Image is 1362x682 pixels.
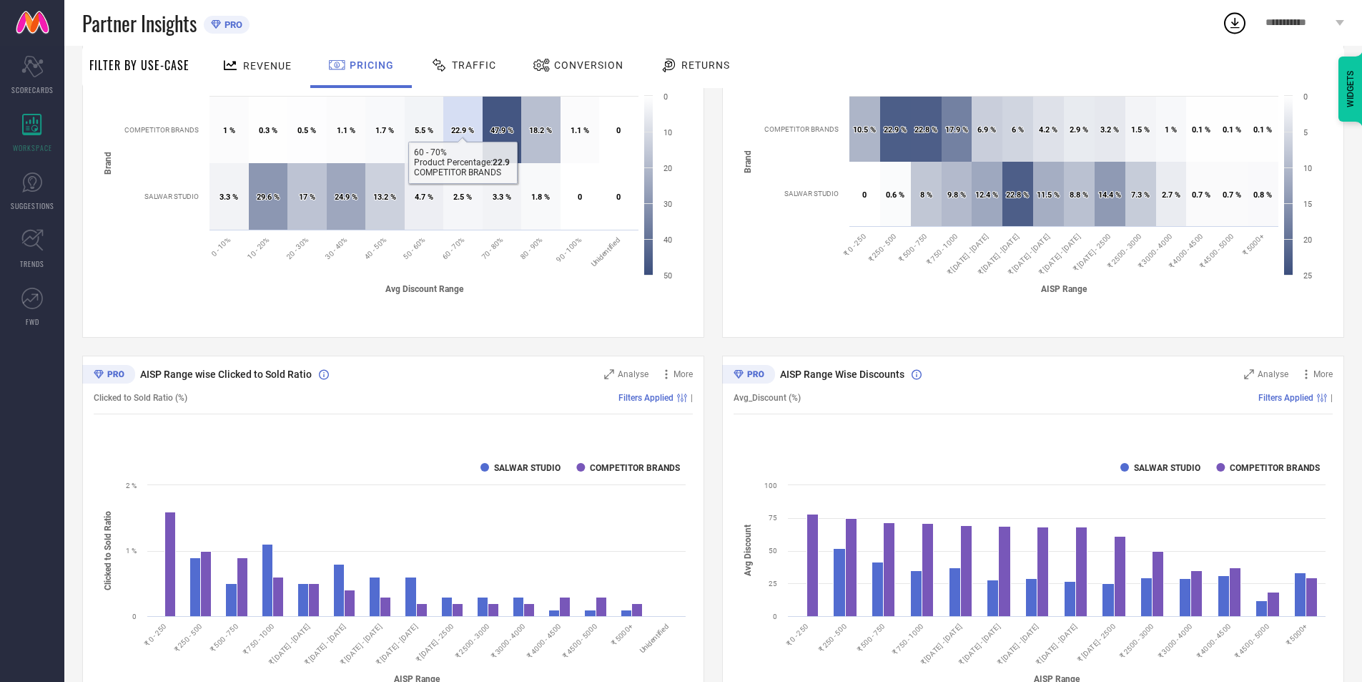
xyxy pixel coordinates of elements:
text: 10 [1303,164,1312,173]
text: COMPETITOR BRANDS [590,463,680,473]
text: 29.6 % [257,193,280,202]
text: ₹ 750 - 1000 [925,232,959,266]
text: ₹ 4500 - 5000 [1233,622,1270,659]
text: 50 - 60% [402,235,427,260]
text: 40 [663,235,672,245]
span: Filter By Use-Case [89,57,189,74]
text: ₹ [DATE] - [DATE] [957,622,1002,666]
text: 18.2 % [529,126,552,135]
text: 80 - 90% [519,235,544,260]
text: 1 % [1165,125,1177,135]
text: ₹ 5000+ [1241,232,1266,257]
text: SALWAR STUDIO [784,190,839,198]
text: 1.1 % [571,126,589,135]
span: Returns [681,59,730,71]
text: 15 [1303,200,1312,209]
text: ₹ 2500 - 3000 [453,622,490,659]
text: ₹ [DATE] - [DATE] [1034,622,1078,666]
text: ₹ [DATE] - [DATE] [996,622,1040,666]
text: 2 % [126,482,137,489]
text: 0.5 % [297,126,316,135]
text: 10 - 20% [246,235,271,260]
text: 0 [862,190,867,200]
span: Analyse [1258,369,1288,379]
span: More [673,369,693,379]
span: PRO [221,19,242,30]
text: ₹ 0 - 250 [842,232,867,257]
text: 24.9 % [335,193,357,202]
text: SALWAR STUDIO [494,463,561,473]
text: 17 % [299,193,315,202]
text: 1.1 % [337,126,355,135]
tspan: Brand [103,152,113,175]
text: 0 [578,193,582,202]
span: Revenue [243,60,292,72]
text: 0 [616,126,621,135]
text: 9.8 % [947,190,966,200]
text: 5.5 % [415,126,433,135]
text: ₹ 3000 - 4000 [490,622,527,659]
text: 22.8 % [914,125,937,135]
text: 70 - 80% [480,235,505,260]
text: ₹ 4000 - 4500 [525,622,563,659]
text: ₹ 500 - 750 [855,622,887,653]
text: 5 [1303,128,1308,137]
text: ₹ 500 - 750 [208,622,240,653]
text: Unidentified [589,235,621,268]
text: 4.7 % [415,193,433,202]
text: 0.3 % [259,126,277,135]
span: Analyse [618,369,648,379]
text: 14.4 % [1098,190,1121,200]
text: 0.7 % [1192,190,1210,200]
text: 3.3 % [219,193,238,202]
text: ₹ 3000 - 4000 [1136,232,1173,269]
span: | [691,393,693,403]
span: Avg_Discount (%) [734,393,801,403]
text: Unidentified [638,622,670,654]
text: 4.2 % [1039,125,1057,135]
text: ₹ [DATE] - [DATE] [1007,232,1051,276]
span: Traffic [452,59,496,71]
text: 75 [769,514,777,522]
div: Premium [722,365,775,386]
text: 100 [764,482,777,489]
span: Partner Insights [82,9,197,38]
text: 50 [769,547,777,555]
text: 47.9 % [490,126,513,135]
text: 0.7 % [1223,190,1241,200]
text: ₹ [DATE] - [DATE] [267,622,311,666]
span: Filters Applied [1258,393,1313,403]
text: 22.9 % [884,125,907,135]
text: 40 - 50% [363,235,388,260]
text: 10 [663,128,672,137]
text: 1 % [223,126,235,135]
text: 2.7 % [1162,190,1180,200]
text: 20 [1303,235,1312,245]
text: 0.1 % [1223,125,1241,135]
text: SALWAR STUDIO [144,193,199,200]
span: Conversion [554,59,623,71]
span: TRENDS [20,258,44,269]
span: SCORECARDS [11,84,54,95]
span: | [1331,393,1333,403]
text: 60 - 70% [441,235,466,260]
span: WORKSPACE [13,142,52,153]
text: ₹ [DATE] - [DATE] [339,622,383,666]
text: ₹ [DATE] - [DATE] [375,622,419,666]
text: SALWAR STUDIO [1134,463,1200,473]
text: ₹ [DATE] - [DATE] [1037,232,1082,276]
text: ₹ 500 - 750 [897,232,929,263]
text: ₹ 5000+ [1284,622,1309,647]
text: ₹ 250 - 500 [172,622,204,653]
text: 20 [663,164,672,173]
text: 2.5 % [453,193,472,202]
span: Filters Applied [618,393,673,403]
text: 3.2 % [1100,125,1119,135]
text: ₹ 250 - 500 [867,232,898,263]
text: ₹ 750 - 1000 [241,622,275,656]
text: 1 % [126,547,137,555]
text: 1.5 % [1131,125,1150,135]
text: ₹ 250 - 500 [817,622,849,653]
span: More [1313,369,1333,379]
div: Open download list [1222,10,1248,36]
